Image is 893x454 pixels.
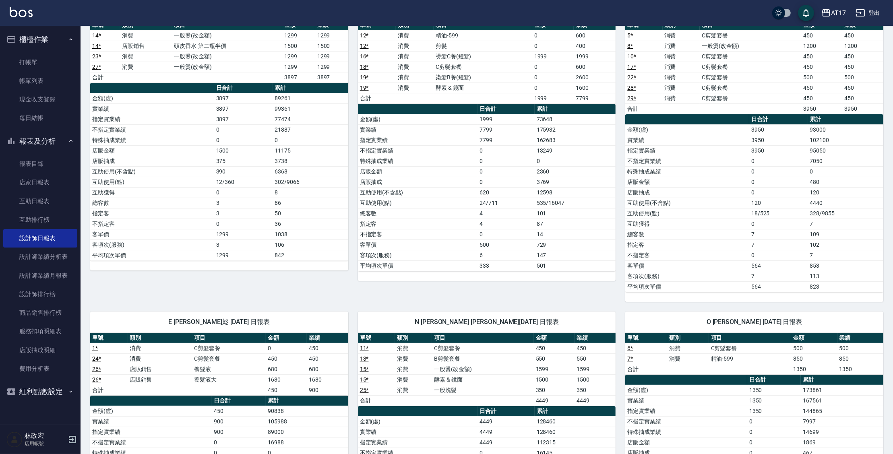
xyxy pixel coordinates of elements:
[478,198,535,208] td: 24/711
[535,104,616,114] th: 累計
[625,145,749,156] td: 指定實業績
[3,322,77,340] a: 服務扣項明細表
[307,353,348,364] td: 450
[100,318,339,326] span: E [PERSON_NAME]彣 [DATE] 日報表
[749,156,808,166] td: 0
[700,62,801,72] td: C剪髮套餐
[273,239,348,250] td: 106
[172,41,282,51] td: 頭皮香水-第二瓶半價
[315,62,348,72] td: 1299
[535,187,616,198] td: 12598
[749,219,808,229] td: 0
[273,198,348,208] td: 86
[172,51,282,62] td: 一般燙(改金額)
[574,93,616,103] td: 7799
[808,250,883,260] td: 7
[663,83,700,93] td: 消費
[749,198,808,208] td: 120
[432,333,533,343] th: 項目
[3,303,77,322] a: 商品銷售排行榜
[625,103,662,114] td: 合計
[801,62,842,72] td: 450
[3,109,77,127] a: 每日結帳
[273,177,348,187] td: 302/9066
[3,266,77,285] a: 設計師業績月報表
[478,239,535,250] td: 500
[282,30,315,41] td: 1299
[192,343,266,353] td: C剪髮套餐
[842,62,883,72] td: 450
[667,333,709,343] th: 類別
[535,260,616,271] td: 501
[808,281,883,292] td: 823
[358,93,396,103] td: 合計
[90,20,348,83] table: a dense table
[749,187,808,198] td: 0
[535,229,616,239] td: 14
[90,135,214,145] td: 特殊抽成業績
[3,381,77,402] button: 紅利點數設定
[90,333,128,343] th: 單號
[6,431,23,448] img: Person
[532,62,574,72] td: 0
[625,239,749,250] td: 指定客
[837,343,883,353] td: 500
[396,72,434,83] td: 消費
[434,83,532,93] td: 酵素 & 鏡面
[808,271,883,281] td: 113
[842,72,883,83] td: 500
[266,333,307,343] th: 金額
[808,166,883,177] td: 0
[273,250,348,260] td: 842
[478,114,535,124] td: 1999
[700,51,801,62] td: C剪髮套餐
[801,103,842,114] td: 3950
[307,343,348,353] td: 450
[273,124,348,135] td: 21887
[25,440,66,447] p: 店用帳號
[315,41,348,51] td: 1500
[358,239,478,250] td: 客單價
[663,72,700,83] td: 消費
[808,156,883,166] td: 7050
[273,156,348,166] td: 3738
[749,281,808,292] td: 564
[625,271,749,281] td: 客項次(服務)
[128,343,192,353] td: 消費
[535,177,616,187] td: 3769
[700,83,801,93] td: C剪髮套餐
[214,166,273,177] td: 390
[808,229,883,239] td: 109
[396,41,434,51] td: 消費
[749,145,808,156] td: 3950
[358,229,478,239] td: 不指定客
[3,90,77,109] a: 現金收支登錄
[266,353,307,364] td: 450
[90,166,214,177] td: 互助使用(不含點)
[395,343,432,353] td: 消費
[625,219,749,229] td: 互助獲得
[532,83,574,93] td: 0
[625,333,667,343] th: 單號
[842,103,883,114] td: 3950
[214,114,273,124] td: 3897
[434,51,532,62] td: 燙髮C餐(短髮)
[172,62,282,72] td: 一般燙(改金額)
[535,219,616,229] td: 87
[478,250,535,260] td: 6
[90,83,348,261] table: a dense table
[120,30,172,41] td: 消費
[625,281,749,292] td: 平均項次單價
[749,208,808,219] td: 18/525
[3,341,77,359] a: 店販抽成明細
[3,285,77,303] a: 設計師排行榜
[282,51,315,62] td: 1299
[575,333,616,343] th: 業績
[625,260,749,271] td: 客單價
[535,166,616,177] td: 2360
[749,250,808,260] td: 0
[801,51,842,62] td: 450
[273,145,348,156] td: 11175
[625,229,749,239] td: 總客數
[358,219,478,229] td: 指定客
